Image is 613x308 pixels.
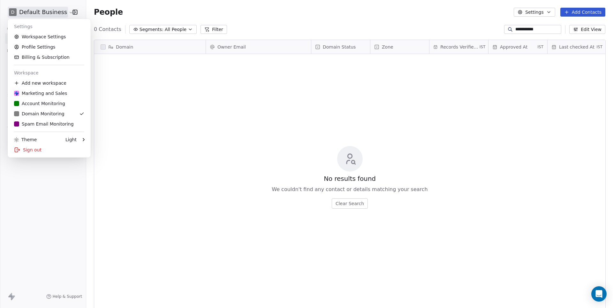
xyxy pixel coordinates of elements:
[10,68,88,78] div: Workspace
[14,121,74,127] div: Spam Email Monitoring
[14,90,67,96] div: Marketing and Sales
[14,111,64,117] div: Domain Monitoring
[65,136,77,143] div: Light
[10,21,88,32] div: Settings
[10,52,88,62] a: Billing & Subscription
[10,145,88,155] div: Sign out
[10,78,88,88] div: Add new workspace
[14,91,19,96] img: Swipe%20One%20Logo%201-1.svg
[10,32,88,42] a: Workspace Settings
[14,100,65,107] div: Account Monitoring
[10,42,88,52] a: Profile Settings
[14,136,37,143] div: Theme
